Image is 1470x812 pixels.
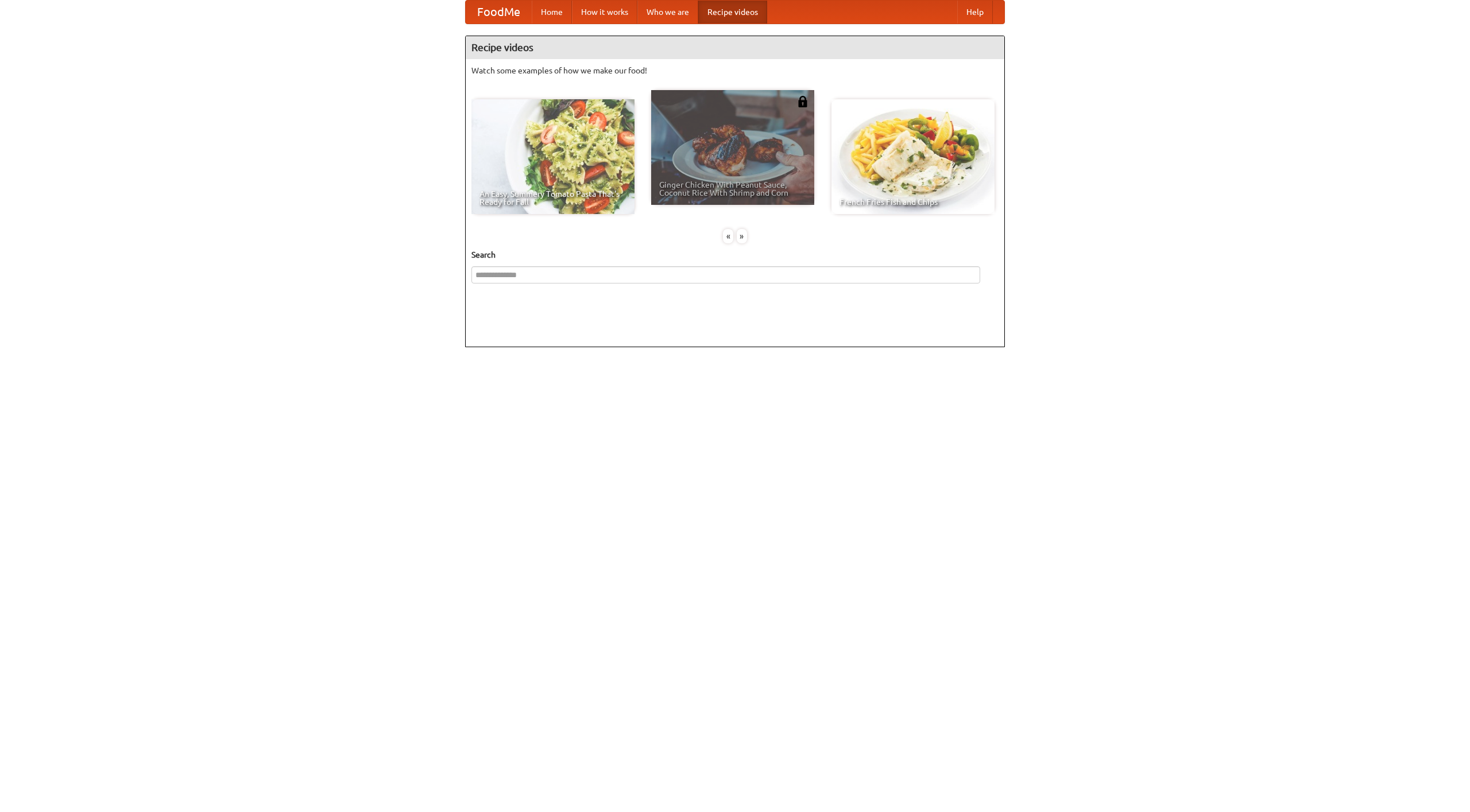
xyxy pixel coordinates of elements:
[471,249,999,261] h5: Search
[831,99,995,214] a: French Fries Fish and Chips
[737,229,747,243] div: »
[471,99,635,214] a: An Easy, Summery Tomato Pasta That's Ready for Fall
[466,1,532,24] a: FoodMe
[723,229,733,243] div: «
[957,1,993,24] a: Help
[637,1,698,24] a: Who we are
[532,1,572,24] a: Home
[797,96,808,107] img: 483408.png
[698,1,767,24] a: Recipe videos
[471,65,999,76] p: Watch some examples of how we make our food!
[479,190,626,206] span: An Easy, Summery Tomato Pasta That's Ready for Fall
[572,1,637,24] a: How it works
[840,198,987,206] span: French Fries Fish and Chips
[466,36,1004,59] h4: Recipe videos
